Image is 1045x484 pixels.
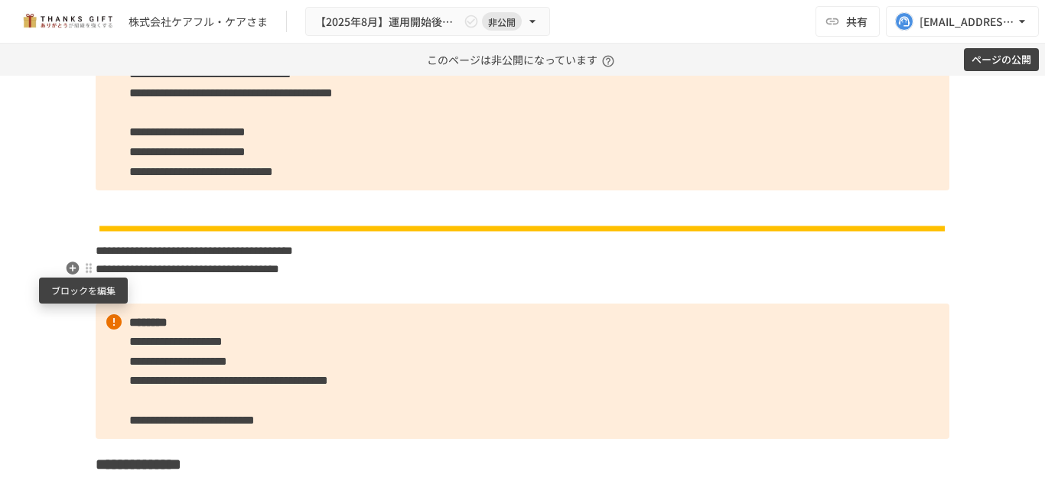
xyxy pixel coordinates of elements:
[920,12,1014,31] div: [EMAIL_ADDRESS][DOMAIN_NAME]
[846,13,868,30] span: 共有
[18,9,116,34] img: mMP1OxWUAhQbsRWCurg7vIHe5HqDpP7qZo7fRoNLXQh
[964,48,1039,72] button: ページの公開
[96,223,949,233] img: n6GUNqEHdaibHc1RYGm9WDNsCbxr1vBAv6Dpu1pJovz
[482,14,522,30] span: 非公開
[315,12,461,31] span: 【2025年8月】運用開始後振り返りミーティング
[427,44,619,76] p: このページは非公開になっています
[129,14,268,30] div: 株式会社ケアフル・ケアさま
[305,7,550,37] button: 【2025年8月】運用開始後振り返りミーティング非公開
[886,6,1039,37] button: [EMAIL_ADDRESS][DOMAIN_NAME]
[39,278,128,304] div: ブロックを編集
[815,6,880,37] button: 共有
